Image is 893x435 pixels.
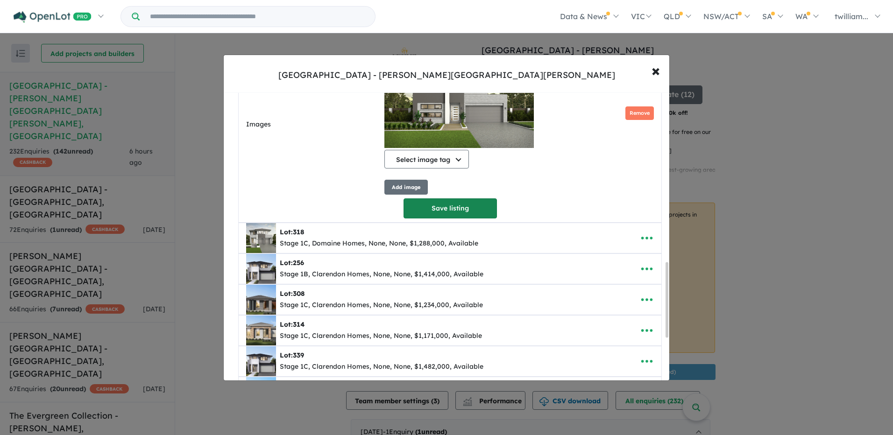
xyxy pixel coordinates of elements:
[280,269,483,280] div: Stage 1B, Clarendon Homes, None, None, $1,414,000, Available
[14,11,92,23] img: Openlot PRO Logo White
[246,119,381,130] label: Images
[246,223,276,253] img: Fairwood%20Rise%20Estate%20-%20Rouse%20Hill%20-%20Lot%20318___1753971939.jpg
[384,150,469,168] button: Select image tag
[293,320,305,329] span: 314
[280,289,305,298] b: Lot:
[404,198,497,218] button: Save listing
[280,300,483,311] div: Stage 1C, Clarendon Homes, None, None, $1,234,000, Available
[280,330,482,342] div: Stage 1C, Clarendon Homes, None, None, $1,171,000, Available
[625,106,654,120] button: Remove
[246,316,276,345] img: Fairwood%20Rise%20Estate%20-%20Rouse%20Hill%20-%20Lot%20314___1755150071.jpg
[280,320,305,329] b: Lot:
[280,351,304,359] b: Lot:
[280,228,304,236] b: Lot:
[293,228,304,236] span: 318
[652,60,660,80] span: ×
[142,7,373,27] input: Try estate name, suburb, builder or developer
[835,12,868,21] span: twilliam...
[293,289,305,298] span: 308
[280,238,478,249] div: Stage 1C, Domaine Homes, None, None, $1,288,000, Available
[293,351,304,359] span: 339
[293,259,304,267] span: 256
[246,285,276,315] img: Fairwood%20Rise%20Estate%20-%20Rouse%20Hill%20-%20Lot%20308___1748569978.jpg
[280,361,483,372] div: Stage 1C, Clarendon Homes, None, None, $1,482,000, Available
[384,180,428,195] button: Add image
[246,254,276,284] img: Fairwood%20Rise%20Estate%20-%20Rouse%20Hill%20-%20Lot%20256___1748569638.jpg
[246,377,276,407] img: Fairwood%20Rise%20Estate%20-%20Rouse%20Hill%20-%20Lot%20308___1753972334.jpg
[278,69,615,81] div: [GEOGRAPHIC_DATA] - [PERSON_NAME][GEOGRAPHIC_DATA][PERSON_NAME]
[246,346,276,376] img: Fairwood%20Rise%20Estate%20-%20Rouse%20Hill%20-%20Lot%20339___1748570302.jpg
[384,55,534,148] img: Fairwood Rise Estate - Rouse Hill - Lot 319
[280,259,304,267] b: Lot:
